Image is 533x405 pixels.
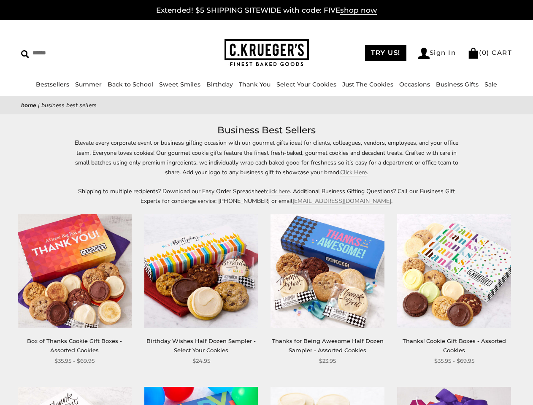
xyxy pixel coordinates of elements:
span: | [38,101,40,109]
a: Sign In [418,48,456,59]
img: Thanks for Being Awesome Half Dozen Sampler - Assorted Cookies [271,214,384,328]
a: Click Here [340,168,367,176]
a: Business Gifts [436,81,479,88]
a: click here [266,187,290,195]
img: Birthday Wishes Half Dozen Sampler - Select Your Cookies [144,214,258,328]
a: Thanks for Being Awesome Half Dozen Sampler - Assorted Cookies [272,337,384,353]
a: (0) CART [468,49,512,57]
a: Bestsellers [36,81,69,88]
a: Back to School [108,81,153,88]
a: Select Your Cookies [276,81,336,88]
a: Thanks! Cookie Gift Boxes - Assorted Cookies [403,337,506,353]
img: Bag [468,48,479,59]
a: Birthday Wishes Half Dozen Sampler - Select Your Cookies [146,337,256,353]
img: C.KRUEGER'S [225,39,309,67]
img: Thanks! Cookie Gift Boxes - Assorted Cookies [397,214,511,328]
nav: breadcrumbs [21,100,512,110]
img: Search [21,50,29,58]
span: 0 [482,49,487,57]
a: Home [21,101,36,109]
span: Business Best Sellers [41,101,97,109]
img: Box of Thanks Cookie Gift Boxes - Assorted Cookies [18,214,132,328]
input: Search [21,46,133,59]
a: Just The Cookies [342,81,393,88]
a: [EMAIL_ADDRESS][DOMAIN_NAME] [292,197,391,205]
span: $35.95 - $69.95 [54,356,95,365]
h1: Business Best Sellers [34,123,499,138]
a: Box of Thanks Cookie Gift Boxes - Assorted Cookies [27,337,122,353]
span: shop now [340,6,377,15]
a: Thank You [239,81,271,88]
a: TRY US! [365,45,406,61]
a: Occasions [399,81,430,88]
span: $24.95 [192,356,210,365]
p: Shipping to multiple recipients? Download our Easy Order Spreadsheet . Additional Business Giftin... [73,186,461,206]
p: Elevate every corporate event or business gifting occasion with our gourmet gifts ideal for clien... [73,138,461,177]
span: $35.95 - $69.95 [434,356,474,365]
a: Sale [484,81,497,88]
a: Birthday [206,81,233,88]
a: Extended! $5 SHIPPING SITEWIDE with code: FIVEshop now [156,6,377,15]
a: Summer [75,81,102,88]
a: Sweet Smiles [159,81,200,88]
img: Account [418,48,430,59]
span: $23.95 [319,356,336,365]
